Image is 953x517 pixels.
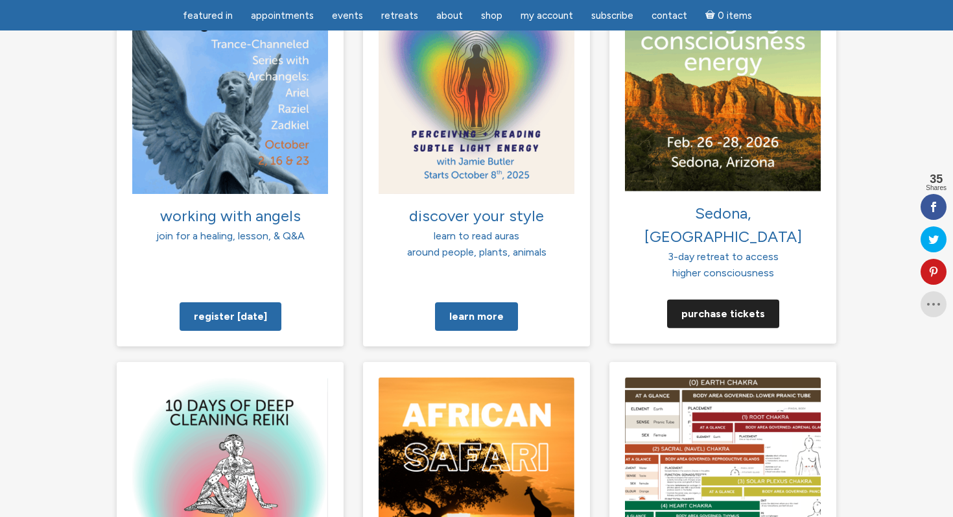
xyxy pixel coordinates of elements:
span: join for a healing, lesson, & Q&A [156,230,305,242]
span: Sedona, [GEOGRAPHIC_DATA] [644,203,802,245]
span: discover your style [409,206,544,225]
span: Contact [652,10,687,21]
a: Appointments [243,3,322,29]
span: Shares [926,185,947,191]
span: Shop [481,10,502,21]
span: higher consciousness [672,267,774,279]
span: Subscribe [591,10,633,21]
span: About [436,10,463,21]
a: Learn more [435,302,518,331]
a: Shop [473,3,510,29]
span: learn to read auras [434,230,519,242]
a: Subscribe [583,3,641,29]
span: working with angels [160,206,301,225]
span: My Account [521,10,573,21]
a: featured in [175,3,241,29]
span: 3-day retreat to access [668,250,779,262]
a: Events [324,3,371,29]
span: 0 items [718,11,752,21]
span: Appointments [251,10,314,21]
a: Purchase tickets [667,299,779,328]
a: About [429,3,471,29]
a: Register [DATE] [180,302,281,331]
a: Retreats [373,3,426,29]
a: Cart0 items [698,2,760,29]
i: Cart [705,10,718,21]
span: Retreats [381,10,418,21]
span: around people, plants, animals [407,246,547,258]
span: Events [332,10,363,21]
a: Contact [644,3,695,29]
a: My Account [513,3,581,29]
span: featured in [183,10,233,21]
span: 35 [926,173,947,185]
